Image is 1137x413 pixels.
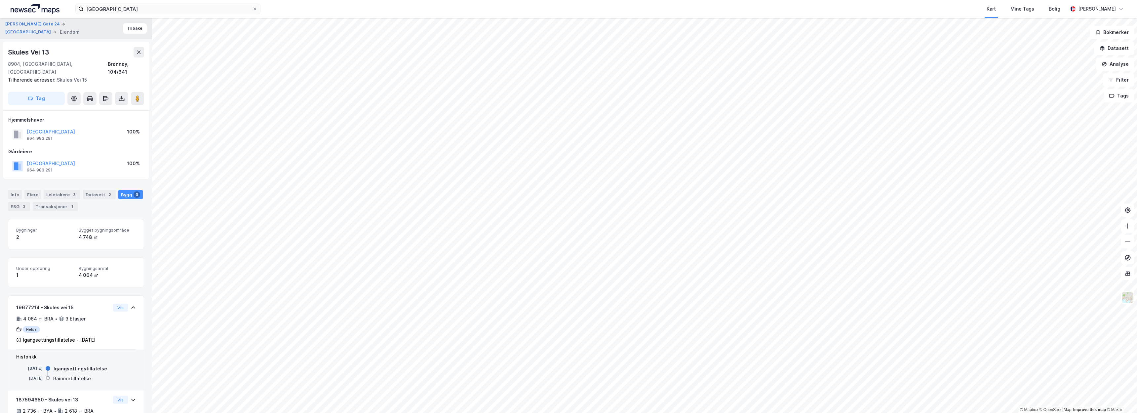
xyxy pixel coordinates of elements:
[16,271,73,279] div: 1
[11,4,59,14] img: logo.a4113a55bc3d86da70a041830d287a7e.svg
[53,375,91,383] div: Rammetillatelse
[123,23,147,34] button: Tilbake
[83,190,116,199] div: Datasett
[8,77,57,83] span: Tilhørende adresser:
[118,190,143,199] div: Bygg
[21,203,27,210] div: 3
[16,266,73,271] span: Under oppføring
[79,233,136,241] div: 4 748 ㎡
[69,203,75,210] div: 1
[27,136,53,141] div: 964 983 291
[1090,26,1134,39] button: Bokmerker
[16,375,43,381] div: [DATE]
[8,76,139,84] div: Skules Vei 15
[1104,381,1137,413] div: Kontrollprogram for chat
[8,92,65,105] button: Tag
[8,148,144,156] div: Gårdeiere
[1103,73,1134,87] button: Filter
[5,21,61,27] button: [PERSON_NAME] Gate 24
[113,396,128,404] button: Vis
[106,191,113,198] div: 2
[1049,5,1060,13] div: Bolig
[24,190,41,199] div: Eiere
[55,316,58,321] div: •
[1104,381,1137,413] iframe: Chat Widget
[134,191,140,198] div: 3
[79,271,136,279] div: 4 064 ㎡
[33,202,78,211] div: Transaksjoner
[127,128,140,136] div: 100%
[79,266,136,271] span: Bygningsareal
[16,365,43,371] div: [DATE]
[84,4,252,14] input: Søk på adresse, matrikkel, gårdeiere, leietakere eller personer
[1073,407,1106,412] a: Improve this map
[1039,407,1072,412] a: OpenStreetMap
[1096,57,1134,71] button: Analyse
[16,304,110,312] div: 19677214 - Skules vei 15
[1094,42,1134,55] button: Datasett
[127,160,140,168] div: 100%
[1010,5,1034,13] div: Mine Tags
[54,365,107,373] div: Igangsettingstillatelse
[16,227,73,233] span: Bygninger
[113,304,128,312] button: Vis
[987,5,996,13] div: Kart
[65,315,86,323] div: 3 Etasjer
[8,116,144,124] div: Hjemmelshaver
[5,29,52,35] button: [GEOGRAPHIC_DATA]
[8,47,50,57] div: Skules Vei 13
[60,28,80,36] div: Eiendom
[8,60,108,76] div: 8904, [GEOGRAPHIC_DATA], [GEOGRAPHIC_DATA]
[1020,407,1038,412] a: Mapbox
[23,315,54,323] div: 4 064 ㎡ BRA
[108,60,144,76] div: Brønnøy, 104/641
[71,191,78,198] div: 3
[16,396,110,404] div: 187594650 - Skules vei 13
[8,190,22,199] div: Info
[79,227,136,233] span: Bygget bygningsområde
[1121,291,1134,304] img: Z
[27,168,53,173] div: 964 983 291
[16,353,136,361] div: Historikk
[8,202,30,211] div: ESG
[1104,89,1134,102] button: Tags
[16,233,73,241] div: 2
[1078,5,1116,13] div: [PERSON_NAME]
[23,336,96,344] div: Igangsettingstillatelse - [DATE]
[44,190,80,199] div: Leietakere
